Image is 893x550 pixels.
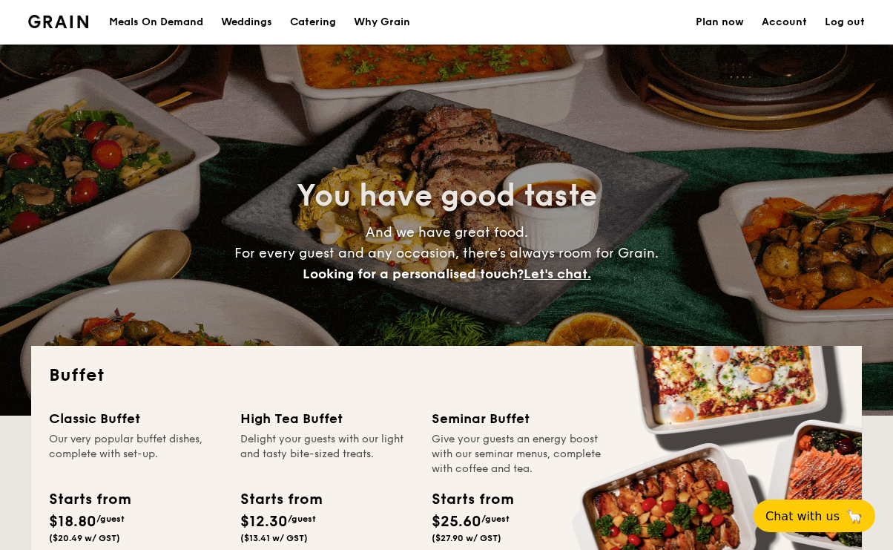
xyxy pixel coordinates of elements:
[49,408,223,429] div: Classic Buffet
[754,500,875,532] button: Chat with us🦙
[432,533,501,543] span: ($27.90 w/ GST)
[96,514,125,524] span: /guest
[28,15,88,28] img: Grain
[846,508,863,525] span: 🦙
[481,514,510,524] span: /guest
[432,432,605,477] div: Give your guests an energy boost with our seminar menus, complete with coffee and tea.
[49,364,844,387] h2: Buffet
[765,509,840,523] span: Chat with us
[49,488,130,511] div: Starts from
[297,178,597,214] span: You have good taste
[49,533,120,543] span: ($20.49 w/ GST)
[240,488,321,511] div: Starts from
[240,513,288,531] span: $12.30
[432,408,605,429] div: Seminar Buffet
[432,488,513,511] div: Starts from
[234,224,659,282] span: And we have great food. For every guest and any occasion, there’s always room for Grain.
[524,266,591,282] span: Let's chat.
[240,432,414,477] div: Delight your guests with our light and tasty bite-sized treats.
[240,533,308,543] span: ($13.41 w/ GST)
[432,513,481,531] span: $25.60
[28,15,88,28] a: Logotype
[240,408,414,429] div: High Tea Buffet
[49,513,96,531] span: $18.80
[303,266,524,282] span: Looking for a personalised touch?
[288,514,316,524] span: /guest
[49,432,223,477] div: Our very popular buffet dishes, complete with set-up.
